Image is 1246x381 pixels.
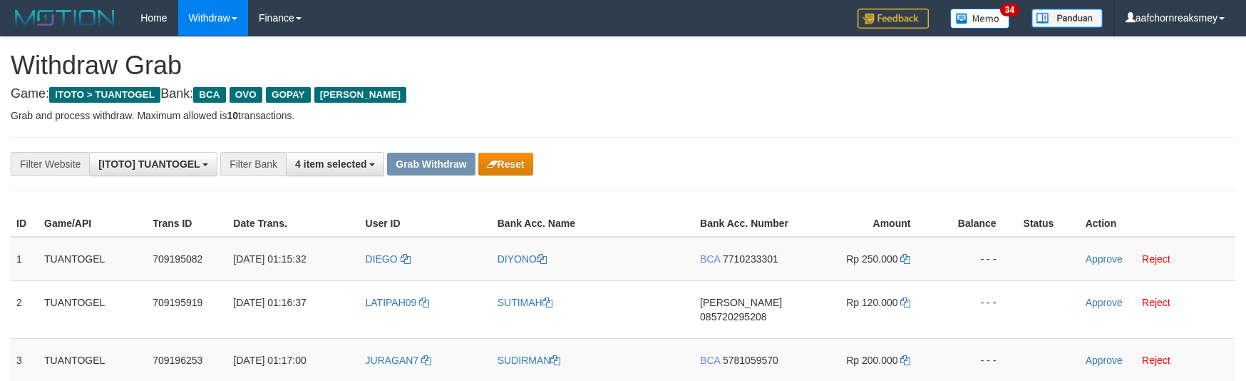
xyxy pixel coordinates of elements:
a: Reject [1142,253,1170,265]
span: [DATE] 01:16:37 [233,297,306,308]
span: Rp 120.000 [846,297,897,308]
span: 34 [1000,4,1019,16]
th: Bank Acc. Number [694,210,803,237]
div: Filter Bank [220,152,286,176]
a: SUTIMAH [498,297,552,308]
td: - - - [932,280,1017,338]
a: Approve [1086,253,1123,265]
span: ITOTO > TUANTOGEL [49,87,160,103]
img: Button%20Memo.svg [950,9,1010,29]
span: 709196253 [153,355,202,366]
span: BCA [700,253,720,265]
strong: 10 [227,110,238,121]
h4: Game: Bank: [11,87,1235,101]
span: [PERSON_NAME] [700,297,782,308]
a: Copy 200000 to clipboard [900,355,910,366]
a: LATIPAH09 [366,297,430,308]
span: BCA [193,87,225,103]
th: Game/API [38,210,147,237]
span: DIEGO [366,253,398,265]
span: Copy 5781059570 to clipboard [723,355,778,366]
span: Rp 250.000 [846,253,897,265]
a: SUDIRMAN [498,355,561,366]
button: Grab Withdraw [387,153,475,176]
a: Reject [1142,355,1170,366]
td: 2 [11,280,38,338]
td: - - - [932,237,1017,281]
span: Rp 200.000 [846,355,897,366]
img: panduan.png [1031,9,1103,28]
span: 709195919 [153,297,202,308]
td: TUANTOGEL [38,237,147,281]
a: Copy 250000 to clipboard [900,253,910,265]
span: [PERSON_NAME] [314,87,406,103]
th: Bank Acc. Name [492,210,694,237]
td: 1 [11,237,38,281]
a: Reject [1142,297,1170,308]
a: JURAGAN7 [366,355,432,366]
span: OVO [230,87,262,103]
th: Trans ID [147,210,227,237]
button: Reset [478,153,533,176]
span: 4 item selected [295,158,366,170]
button: 4 item selected [286,152,384,176]
th: User ID [360,210,492,237]
button: [ITOTO] TUANTOGEL [89,152,217,176]
span: Copy 7710233301 to clipboard [723,253,778,265]
th: Action [1080,210,1235,237]
span: JURAGAN7 [366,355,419,366]
a: DIEGO [366,253,411,265]
a: Approve [1086,297,1123,308]
th: Status [1018,210,1080,237]
div: Filter Website [11,152,89,176]
p: Grab and process withdraw. Maximum allowed is transactions. [11,108,1235,123]
a: DIYONO [498,253,547,265]
span: LATIPAH09 [366,297,417,308]
th: ID [11,210,38,237]
th: Balance [932,210,1017,237]
th: Amount [803,210,932,237]
span: GOPAY [266,87,311,103]
a: Copy 120000 to clipboard [900,297,910,308]
h1: Withdraw Grab [11,51,1235,80]
span: [ITOTO] TUANTOGEL [98,158,200,170]
img: MOTION_logo.png [11,7,119,29]
a: Approve [1086,355,1123,366]
span: 709195082 [153,253,202,265]
td: TUANTOGEL [38,280,147,338]
img: Feedback.jpg [858,9,929,29]
span: [DATE] 01:15:32 [233,253,306,265]
span: Copy 085720295208 to clipboard [700,311,766,322]
span: BCA [700,355,720,366]
th: Date Trans. [227,210,359,237]
span: [DATE] 01:17:00 [233,355,306,366]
